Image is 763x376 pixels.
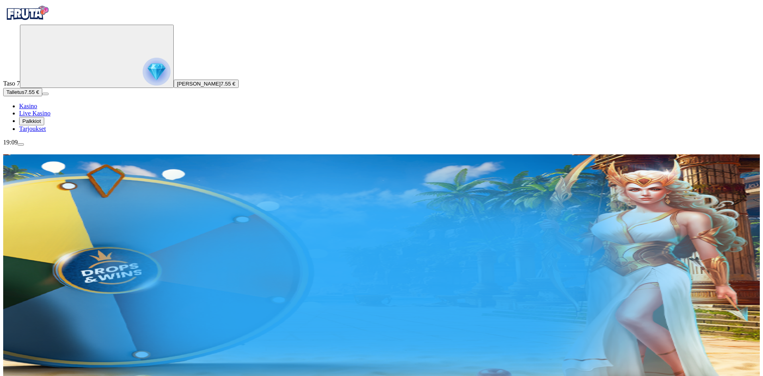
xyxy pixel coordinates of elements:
a: Fruta [3,18,51,24]
span: Tarjoukset [19,125,46,132]
button: menu [42,93,49,95]
button: reward progress [20,25,174,88]
a: diamond iconKasino [19,103,37,109]
nav: Primary [3,3,760,132]
span: 7.55 € [221,81,235,87]
button: Talletusplus icon7.55 € [3,88,42,96]
span: Live Kasino [19,110,51,117]
a: poker-chip iconLive Kasino [19,110,51,117]
a: gift-inverted iconTarjoukset [19,125,46,132]
span: 19:09 [3,139,18,146]
span: 7.55 € [24,89,39,95]
img: reward progress [143,58,171,86]
button: reward iconPalkkiot [19,117,44,125]
button: [PERSON_NAME]7.55 € [174,80,239,88]
span: Kasino [19,103,37,109]
button: menu [18,143,24,146]
span: Talletus [6,89,24,95]
img: Fruta [3,3,51,23]
span: Taso 7 [3,80,20,87]
span: Palkkiot [22,118,41,124]
span: [PERSON_NAME] [177,81,221,87]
